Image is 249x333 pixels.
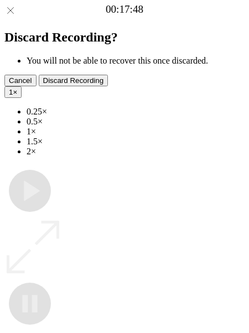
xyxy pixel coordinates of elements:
[9,88,13,96] span: 1
[4,86,22,98] button: 1×
[4,30,245,45] h2: Discard Recording?
[106,3,143,15] a: 00:17:48
[27,127,245,137] li: 1×
[27,147,245,157] li: 2×
[4,75,37,86] button: Cancel
[27,107,245,117] li: 0.25×
[27,56,245,66] li: You will not be able to recover this once discarded.
[39,75,108,86] button: Discard Recording
[27,117,245,127] li: 0.5×
[27,137,245,147] li: 1.5×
